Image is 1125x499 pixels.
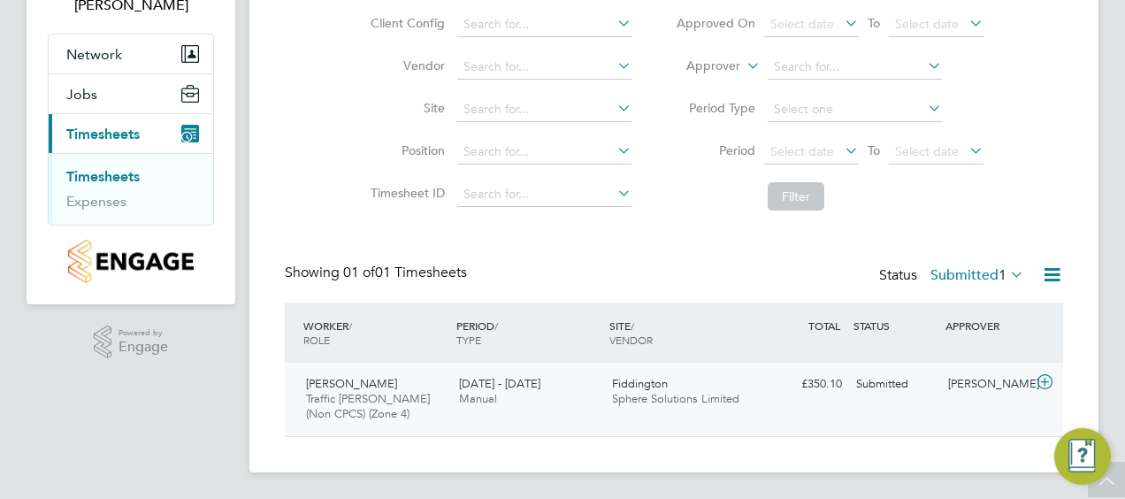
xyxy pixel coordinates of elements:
span: ROLE [303,333,330,347]
label: Client Config [365,15,445,31]
span: Engage [119,340,168,355]
span: Powered by [119,326,168,341]
a: Timesheets [66,168,140,185]
span: TYPE [456,333,481,347]
label: Vendor [365,58,445,73]
span: Select date [895,16,959,32]
span: Traffic [PERSON_NAME] (Non CPCS) (Zone 4) [306,391,430,421]
div: SITE [605,310,758,356]
div: PERIOD [452,310,605,356]
button: Engage Resource Center [1054,428,1111,485]
button: Filter [768,182,824,211]
label: Period Type [676,100,755,116]
div: Submitted [849,370,941,399]
span: [DATE] - [DATE] [459,376,540,391]
span: To [862,12,885,35]
label: Approver [661,58,740,75]
label: Position [365,142,445,158]
span: / [494,319,498,333]
label: Approved On [676,15,755,31]
span: Network [66,46,122,63]
div: [PERSON_NAME] [941,370,1033,399]
span: VENDOR [609,333,653,347]
button: Network [49,35,213,73]
span: 01 Timesheets [343,264,467,281]
span: Timesheets [66,126,140,142]
span: TOTAL [808,319,840,333]
div: APPROVER [941,310,1033,342]
span: Sphere Solutions Limited [612,391,739,406]
input: Search for... [457,55,631,80]
input: Search for... [457,97,631,122]
span: 01 of [343,264,375,281]
div: Status [879,264,1028,288]
span: / [631,319,634,333]
div: WORKER [299,310,452,356]
div: £350.10 [757,370,849,399]
label: Timesheet ID [365,185,445,201]
input: Select one [768,97,942,122]
span: Manual [459,391,497,406]
button: Jobs [49,74,213,113]
a: Expenses [66,193,126,210]
label: Period [676,142,755,158]
span: To [862,139,885,162]
input: Search for... [457,140,631,165]
span: Jobs [66,86,97,103]
a: Powered byEngage [94,326,169,359]
div: Showing [285,264,471,282]
span: Fiddington [612,376,668,391]
div: Timesheets [49,153,213,225]
span: 1 [999,266,1006,284]
div: STATUS [849,310,941,342]
span: Select date [770,16,834,32]
span: [PERSON_NAME] [306,376,397,391]
input: Search for... [768,55,942,80]
span: / [348,319,352,333]
a: Go to home page [48,240,214,283]
input: Search for... [457,12,631,37]
label: Submitted [930,266,1024,284]
img: countryside-properties-logo-retina.png [68,240,193,283]
span: Select date [770,143,834,159]
span: Select date [895,143,959,159]
button: Timesheets [49,114,213,153]
label: Site [365,100,445,116]
input: Search for... [457,182,631,207]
